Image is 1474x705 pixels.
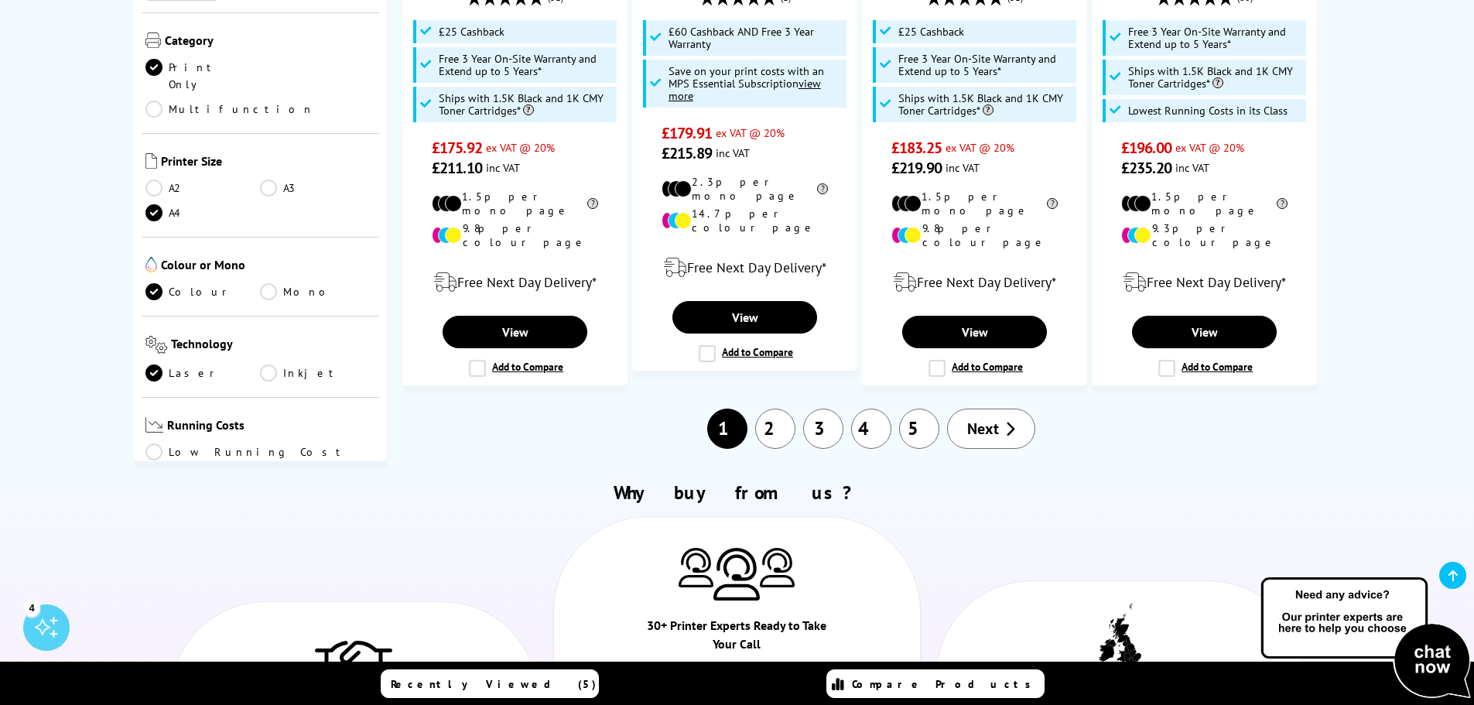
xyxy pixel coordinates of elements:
img: Technology [145,336,168,354]
a: Recently Viewed (5) [381,669,599,698]
a: A2 [145,180,261,197]
a: View [672,301,816,334]
div: modal_delivery [1100,261,1308,304]
li: 14.7p per colour page [662,207,828,234]
label: Add to Compare [1158,360,1253,377]
span: £211.10 [432,158,482,178]
a: Compare Products [826,669,1045,698]
span: Colour or Mono [161,257,376,275]
li: 1.5p per mono page [891,190,1058,217]
span: Free 3 Year On-Site Warranty and Extend up to 5 Years* [1128,26,1303,50]
a: A3 [260,180,375,197]
span: Next [967,419,999,439]
li: 9.3p per colour page [1121,221,1288,249]
span: £175.92 [432,138,482,158]
span: £60 Cashback AND Free 3 Year Warranty [669,26,843,50]
u: view more [669,76,821,103]
span: £179.91 [662,123,712,143]
span: inc VAT [716,145,750,160]
span: £215.89 [662,143,712,163]
span: £219.90 [891,158,942,178]
span: inc VAT [946,160,980,175]
img: Running Costs [145,417,164,433]
span: Save on your print costs with an MPS Essential Subscription [669,63,824,103]
img: UK tax payer [1099,603,1141,674]
a: View [443,316,587,348]
span: Free 3 Year On-Site Warranty and Extend up to 5 Years* [898,53,1073,77]
a: Low Running Cost [145,443,376,460]
a: Multifunction [145,101,314,118]
img: Printer Experts [679,548,713,587]
label: Add to Compare [929,360,1023,377]
div: 4 [23,599,40,616]
span: Recently Viewed (5) [391,677,597,691]
span: Ships with 1.5K Black and 1K CMY Toner Cartridges* [898,92,1073,117]
img: Colour or Mono [145,257,157,272]
h2: Why buy from us? [162,481,1312,505]
span: Technology [171,336,375,357]
img: Trusted Service [315,633,392,695]
a: 2 [755,409,795,449]
img: Category [145,33,161,48]
div: modal_delivery [870,261,1079,304]
a: View [902,316,1046,348]
a: Laser [145,364,261,382]
a: Mono [260,283,375,300]
a: 4 [851,409,891,449]
img: Printer Size [145,153,157,169]
a: A4 [145,204,261,221]
div: modal_delivery [411,261,619,304]
span: Ships with 1.5K Black and 1K CMY Toner Cartridges* [1128,65,1303,90]
span: Compare Products [852,677,1039,691]
span: ex VAT @ 20% [1175,140,1244,155]
span: Free 3 Year On-Site Warranty and Extend up to 5 Years* [439,53,614,77]
span: £25 Cashback [439,26,504,38]
span: Lowest Running Costs in its Class [1128,104,1288,117]
a: 5 [899,409,939,449]
label: Add to Compare [469,360,563,377]
span: ex VAT @ 20% [486,140,555,155]
span: inc VAT [1175,160,1209,175]
span: Category [165,33,376,51]
a: Colour [145,283,261,300]
a: Next [947,409,1035,449]
li: 9.8p per colour page [432,221,598,249]
a: 3 [803,409,843,449]
div: 30+ Printer Experts Ready to Take Your Call [645,616,829,661]
img: Printer Experts [760,548,795,587]
span: Printer Size [161,153,376,172]
img: Printer Experts [713,548,760,601]
span: £196.00 [1121,138,1171,158]
li: 2.3p per mono page [662,175,828,203]
img: Open Live Chat window [1257,575,1474,702]
span: ex VAT @ 20% [946,140,1014,155]
li: 1.5p per mono page [1121,190,1288,217]
a: Inkjet [260,364,375,382]
span: £183.25 [891,138,942,158]
span: inc VAT [486,160,520,175]
span: Running Costs [167,417,375,436]
span: £25 Cashback [898,26,964,38]
span: Ships with 1.5K Black and 1K CMY Toner Cartridges* [439,92,614,117]
span: £235.20 [1121,158,1171,178]
a: View [1132,316,1276,348]
a: Print Only [145,59,261,93]
span: ex VAT @ 20% [716,125,785,140]
li: 9.8p per colour page [891,221,1058,249]
div: modal_delivery [641,246,849,289]
label: Add to Compare [699,345,793,362]
li: 1.5p per mono page [432,190,598,217]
